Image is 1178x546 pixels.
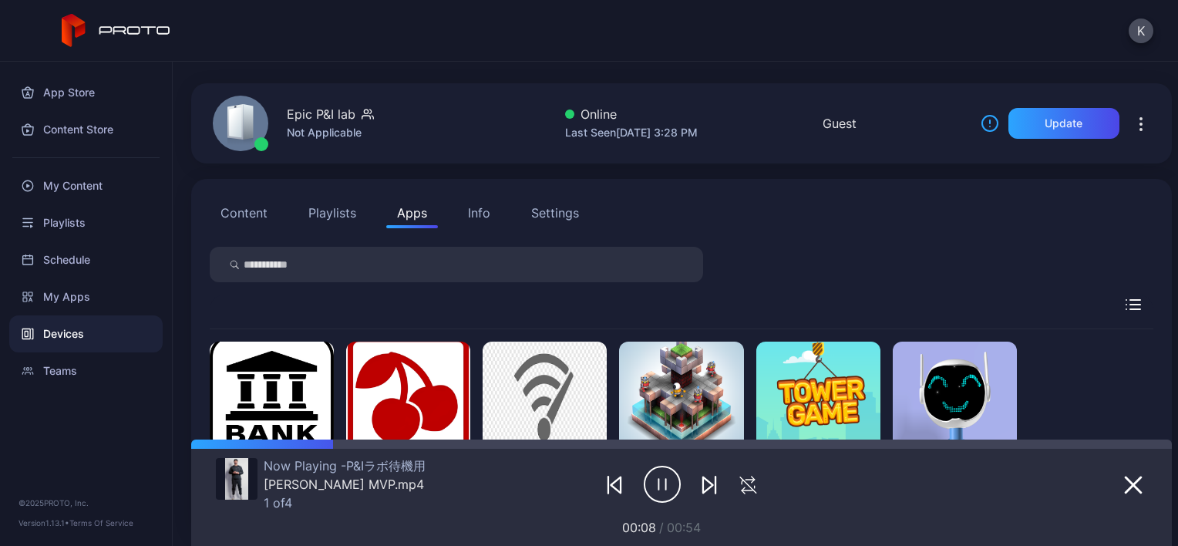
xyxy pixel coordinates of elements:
button: Apps [386,197,438,228]
div: © 2025 PROTO, Inc. [19,497,153,509]
div: 1 of 4 [264,495,426,511]
button: K [1129,19,1153,43]
span: P&Iラボ待機用 [341,458,426,474]
a: My Apps [9,278,163,315]
button: Content [210,197,278,228]
div: Online [565,105,698,123]
a: Devices [9,315,163,352]
a: App Store [9,74,163,111]
button: Info [457,197,501,228]
div: Now Playing [264,458,426,474]
span: 00:08 [622,520,656,535]
span: Version 1.13.1 • [19,518,69,527]
a: Terms Of Service [69,518,133,527]
div: Settings [531,204,579,222]
button: Update [1008,108,1119,139]
div: Update [1045,117,1082,130]
div: Info [468,204,490,222]
span: / [659,520,664,535]
a: Schedule [9,241,163,278]
div: Not Applicable [287,123,374,142]
a: Playlists [9,204,163,241]
button: Playlists [298,197,367,228]
div: Last Seen [DATE] 3:28 PM [565,123,698,142]
div: Guest [823,114,857,133]
a: Teams [9,352,163,389]
span: Device Details [231,34,407,63]
button: Settings [520,197,590,228]
div: Albert Pujols MVP.mp4 [264,477,426,492]
div: Epic P&I lab [287,105,355,123]
a: Content Store [9,111,163,148]
span: 00:54 [667,520,701,535]
a: My Content [9,167,163,204]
